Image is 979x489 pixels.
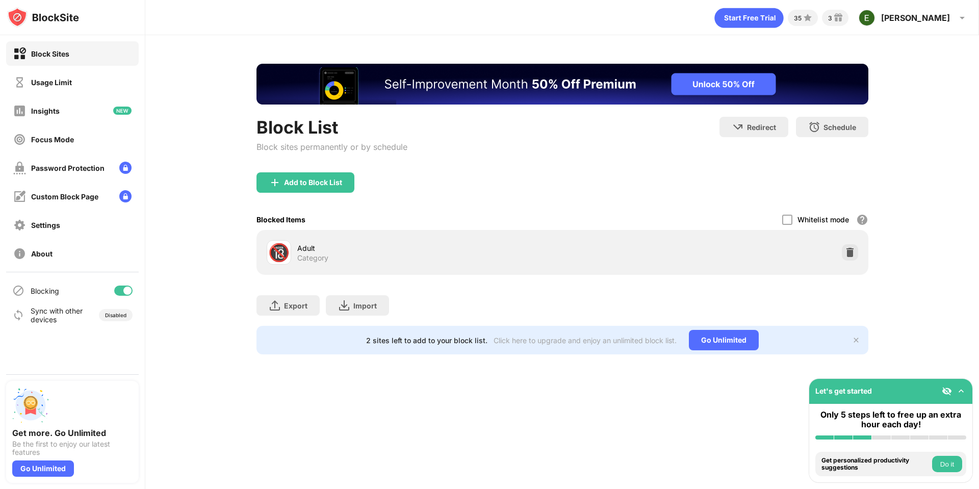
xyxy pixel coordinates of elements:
img: logo-blocksite.svg [7,7,79,28]
img: insights-off.svg [13,105,26,117]
iframe: Banner [256,64,868,105]
img: focus-off.svg [13,133,26,146]
div: animation [714,8,784,28]
img: points-small.svg [802,12,814,24]
div: Category [297,253,328,263]
img: block-on.svg [13,47,26,60]
div: Click here to upgrade and enjoy an unlimited block list. [494,336,677,345]
div: 2 sites left to add to your block list. [366,336,487,345]
div: Block Sites [31,49,69,58]
div: Let's get started [815,387,872,395]
img: reward-small.svg [832,12,844,24]
img: lock-menu.svg [119,162,132,174]
div: Usage Limit [31,78,72,87]
div: Blocked Items [256,215,305,224]
div: Sync with other devices [31,306,83,324]
img: time-usage-off.svg [13,76,26,89]
div: Be the first to enjoy our latest features [12,440,133,456]
div: Import [353,301,377,310]
div: Get more. Go Unlimited [12,428,133,438]
div: Block sites permanently or by schedule [256,142,407,152]
div: Insights [31,107,60,115]
div: Go Unlimited [12,460,74,477]
div: 35 [794,14,802,22]
div: Adult [297,243,562,253]
div: Custom Block Page [31,192,98,201]
img: about-off.svg [13,247,26,260]
img: omni-setup-toggle.svg [956,386,966,396]
div: Whitelist mode [797,215,849,224]
img: sync-icon.svg [12,309,24,321]
div: Go Unlimited [689,330,759,350]
img: x-button.svg [852,336,860,344]
div: 3 [828,14,832,22]
img: new-icon.svg [113,107,132,115]
div: Only 5 steps left to free up an extra hour each day! [815,410,966,429]
div: Get personalized productivity suggestions [821,457,930,472]
div: 🔞 [268,242,290,263]
div: Block List [256,117,407,138]
div: About [31,249,53,258]
div: Schedule [823,123,856,132]
div: Disabled [105,312,126,318]
button: Do it [932,456,962,472]
img: eye-not-visible.svg [942,386,952,396]
div: Export [284,301,307,310]
div: Password Protection [31,164,105,172]
img: password-protection-off.svg [13,162,26,174]
div: [PERSON_NAME] [881,13,950,23]
div: Focus Mode [31,135,74,144]
div: Add to Block List [284,178,342,187]
img: lock-menu.svg [119,190,132,202]
div: Blocking [31,287,59,295]
img: customize-block-page-off.svg [13,190,26,203]
div: Redirect [747,123,776,132]
img: settings-off.svg [13,219,26,231]
img: push-unlimited.svg [12,387,49,424]
div: Settings [31,221,60,229]
img: blocking-icon.svg [12,285,24,297]
img: ACg8ocIhARl6PUeIIY7IZSysPe64zVe5U-QsozUORH7IKc_2oLiAXrI=s96-c [859,10,875,26]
